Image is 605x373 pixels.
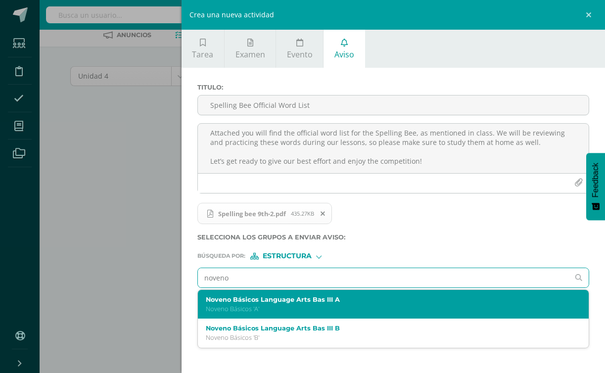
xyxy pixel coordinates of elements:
[197,203,332,225] span: Spelling bee 9th-2.pdf
[182,30,224,68] a: Tarea
[334,49,354,60] span: Aviso
[192,49,213,60] span: Tarea
[206,296,564,303] label: Noveno Básicos Language Arts Bas III A
[198,95,589,115] input: Titulo
[324,30,365,68] a: Aviso
[225,30,276,68] a: Examen
[235,49,265,60] span: Examen
[586,153,605,220] button: Feedback - Mostrar encuesta
[198,268,569,287] input: Ej. Primero primaria
[287,49,313,60] span: Evento
[197,233,589,241] label: Selecciona los grupos a enviar aviso :
[250,253,325,260] div: [object Object]
[276,30,323,68] a: Evento
[291,210,314,217] span: 435.27KB
[213,210,291,218] span: Spelling bee 9th-2.pdf
[206,325,564,332] label: Noveno Básicos Language Arts Bas III B
[206,333,564,342] p: Noveno Básicos 'B'
[263,253,312,259] span: Estructura
[197,84,589,91] label: Titulo :
[197,253,245,259] span: Búsqueda por :
[206,305,564,313] p: Noveno Básicos 'A'
[198,124,589,173] textarea: Dear Students, Attached you will find the official word list for the Spelling Bee, as mentioned i...
[315,208,331,219] span: Remover archivo
[591,163,600,197] span: Feedback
